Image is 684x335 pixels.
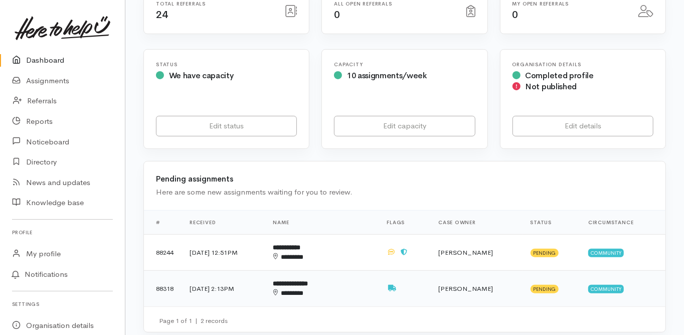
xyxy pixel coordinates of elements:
span: Not published [525,81,577,92]
span: 0 [512,9,519,21]
th: Status [523,210,581,234]
h6: Capacity [334,62,475,67]
td: [PERSON_NAME] [430,270,522,306]
th: # [144,210,182,234]
td: 88318 [144,270,182,306]
h6: All open referrals [334,1,454,7]
a: Edit details [512,116,653,136]
span: Community [588,285,624,293]
span: 10 assignments/week [347,70,427,81]
span: Pending [531,249,559,257]
span: | [195,316,198,325]
th: Case Owner [430,210,522,234]
th: Flags [379,210,430,234]
small: Page 1 of 1 2 records [159,316,228,325]
a: Edit capacity [334,116,475,136]
span: We have capacity [169,70,234,81]
h6: Status [156,62,297,67]
th: Circumstance [580,210,665,234]
span: Community [588,249,624,257]
h6: Profile [12,226,113,239]
b: Pending assignments [156,174,233,184]
span: Pending [531,285,559,293]
span: 0 [334,9,340,21]
td: [DATE] 2:13PM [182,270,265,306]
h6: Settings [12,297,113,311]
th: Received [182,210,265,234]
span: Completed profile [525,70,594,81]
h6: Organisation Details [512,62,653,67]
h6: Total referrals [156,1,273,7]
td: [DATE] 12:51PM [182,234,265,270]
div: Here are some new assignments waiting for you to review. [156,187,653,198]
td: [PERSON_NAME] [430,234,522,270]
a: Edit status [156,116,297,136]
th: Name [265,210,379,234]
td: 88244 [144,234,182,270]
h6: My open referrals [512,1,626,7]
span: 24 [156,9,167,21]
